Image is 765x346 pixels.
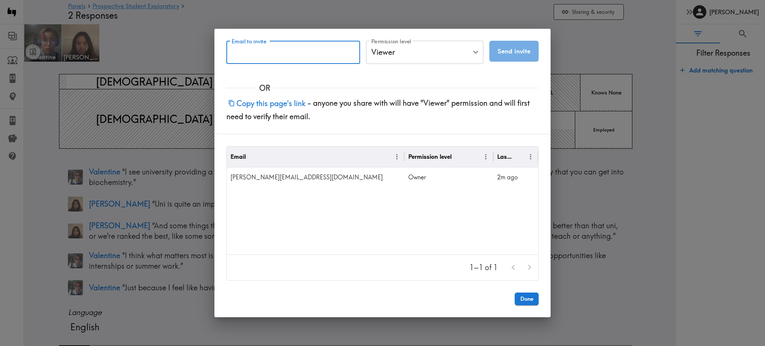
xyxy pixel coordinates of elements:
[405,167,493,187] div: Owner
[371,37,411,46] label: Permission level
[227,167,405,187] div: lisa.mai@havaspeople.com
[480,151,492,163] button: Menu
[232,37,266,46] label: Email to invite
[214,93,551,134] div: - anyone you share with will have "Viewer" permission and will first need to verify their email.
[514,151,525,163] button: Sort
[391,151,403,163] button: Menu
[256,83,274,93] span: OR
[247,151,258,163] button: Sort
[515,293,539,305] button: Done
[452,151,464,163] button: Sort
[470,262,498,273] p: 1–1 of 1
[525,151,536,163] button: Menu
[408,153,452,160] div: Permission level
[230,153,246,160] div: Email
[489,41,539,62] button: Send invite
[497,153,513,160] div: Last Viewed
[366,41,483,64] div: Viewer
[497,173,518,181] span: 2m ago
[226,95,307,111] button: Copy this page's link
